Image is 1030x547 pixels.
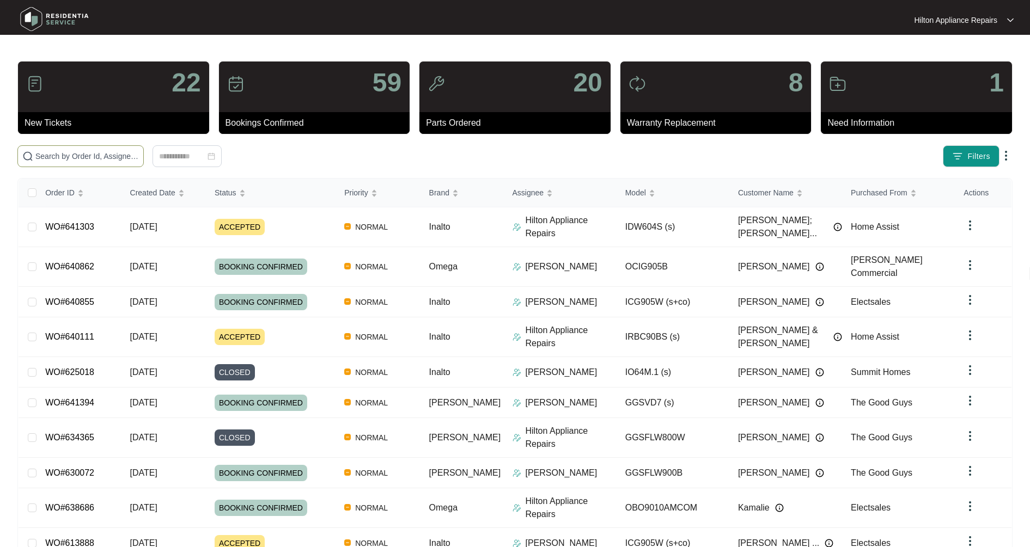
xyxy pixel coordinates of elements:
img: search-icon [22,151,33,162]
a: WO#641303 [45,222,94,231]
span: NORMAL [351,466,392,480]
span: NORMAL [351,396,392,409]
img: dropdown arrow [964,364,977,377]
img: Info icon [775,503,784,512]
img: Info icon [815,469,824,477]
th: Actions [955,179,1011,207]
img: Assigner Icon [513,223,521,231]
th: Purchased From [842,179,955,207]
span: [PERSON_NAME] [429,433,501,442]
span: Status [215,187,236,199]
span: Home Assist [851,222,899,231]
span: [DATE] [130,468,157,477]
p: [PERSON_NAME] [526,296,598,309]
img: Info icon [815,298,824,306]
input: Search by Order Id, Assignee Name, Customer Name, Brand and Model [35,150,139,162]
span: BOOKING CONFIRMED [215,259,307,275]
img: dropdown arrow [964,464,977,477]
span: Kamalie [738,501,770,514]
img: Assigner Icon [513,398,521,407]
img: Vercel Logo [344,469,351,476]
p: Hilton Appliance Repairs [526,495,617,521]
p: Need Information [827,116,1012,130]
span: NORMAL [351,330,392,343]
a: WO#640111 [45,332,94,341]
span: Purchased From [851,187,907,199]
td: IO64M.1 (s) [617,357,729,388]
img: dropdown arrow [964,394,977,407]
span: Inalto [429,222,450,231]
th: Customer Name [729,179,842,207]
span: [PERSON_NAME] [429,398,501,407]
span: Inalto [429,367,450,377]
span: BOOKING CONFIRMED [215,465,307,481]
p: 20 [573,70,602,96]
span: Customer Name [738,187,794,199]
img: Assigner Icon [513,298,521,306]
img: Assigner Icon [513,433,521,442]
p: New Tickets [25,116,209,130]
p: 8 [789,70,803,96]
img: Vercel Logo [344,298,351,305]
img: Info icon [833,333,842,341]
th: Priority [336,179,420,207]
img: icon [428,75,445,93]
span: Filters [967,151,990,162]
th: Order ID [36,179,121,207]
span: Inalto [429,297,450,306]
p: [PERSON_NAME] [526,466,598,480]
span: NORMAL [351,366,392,379]
img: dropdown arrow [964,500,977,513]
span: [DATE] [130,332,157,341]
img: dropdown arrow [1007,17,1014,23]
td: ICG905W (s+co) [617,287,729,317]
p: [PERSON_NAME] [526,260,598,273]
span: ACCEPTED [215,219,265,235]
span: [PERSON_NAME] [429,468,501,477]
th: Assignee [504,179,617,207]
img: Vercel Logo [344,368,351,375]
img: Info icon [815,398,824,407]
img: Vercel Logo [344,263,351,269]
a: WO#641394 [45,398,94,407]
th: Brand [420,179,504,207]
th: Model [617,179,729,207]
span: BOOKING CONFIRMED [215,500,307,516]
span: NORMAL [351,220,392,233]
img: dropdown arrow [964,219,977,232]
span: Electsales [851,297,891,306]
p: [PERSON_NAME] [526,366,598,379]
img: icon [26,75,44,93]
span: [DATE] [130,367,157,377]
a: WO#634365 [45,433,94,442]
td: GGSFLW800W [617,418,729,458]
p: Warranty Replacement [627,116,812,130]
img: Info icon [833,223,842,231]
img: Info icon [815,262,824,271]
span: NORMAL [351,501,392,514]
p: Hilton Appliance Repairs [526,425,617,451]
span: [DATE] [130,433,157,442]
span: The Good Guys [851,398,912,407]
img: Assigner Icon [513,469,521,477]
td: IDW604S (s) [617,207,729,247]
td: IRBC90BS (s) [617,317,729,357]
a: WO#630072 [45,468,94,477]
span: [DATE] [130,503,157,512]
img: dropdown arrow [964,429,977,442]
td: OBO9010AMCOM [617,488,729,528]
p: Hilton Appliance Repairs [914,15,997,26]
th: Status [206,179,336,207]
img: Assigner Icon [513,503,521,512]
img: icon [227,75,245,93]
p: Bookings Confirmed [225,116,410,130]
span: [DATE] [130,262,157,271]
span: Summit Homes [851,367,910,377]
td: OCIG905B [617,247,729,287]
span: Created Date [130,187,175,199]
td: GGSVD7 (s) [617,388,729,418]
button: filter iconFilters [943,145,999,167]
span: NORMAL [351,260,392,273]
span: [PERSON_NAME] [738,396,810,409]
span: ACCEPTED [215,329,265,345]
